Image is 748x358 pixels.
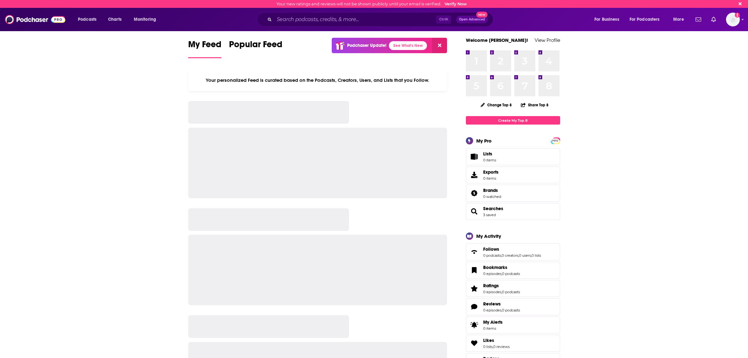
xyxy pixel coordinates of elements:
span: Ratings [466,280,560,297]
span: New [476,12,488,18]
a: 0 podcasts [502,308,520,312]
span: 0 items [483,158,496,162]
span: Popular Feed [229,39,282,53]
a: Reviews [483,301,520,307]
a: Brands [468,189,481,198]
span: 0 items [483,176,499,181]
span: Open Advanced [459,18,485,21]
a: Searches [483,206,503,211]
a: Lists [466,148,560,165]
button: Open AdvancedNew [456,16,488,23]
span: More [673,15,684,24]
a: Ratings [483,283,520,288]
svg: Email not verified [735,13,740,18]
span: , [501,271,502,276]
span: Searches [466,203,560,220]
a: Show notifications dropdown [709,14,718,25]
a: 0 podcasts [502,290,520,294]
button: open menu [625,14,669,25]
button: open menu [74,14,105,25]
span: Exports [483,169,499,175]
a: 0 lists [483,344,493,349]
a: 0 lists [532,253,541,258]
span: For Business [594,15,619,24]
div: My Pro [476,138,492,144]
button: open menu [129,14,164,25]
span: Charts [108,15,122,24]
a: My Feed [188,39,221,58]
a: Follows [468,248,481,256]
a: Follows [483,246,541,252]
a: Verify Now [445,2,467,6]
span: Ctrl K [436,15,451,24]
a: Show notifications dropdown [693,14,704,25]
div: My Activity [476,233,501,239]
a: View Profile [535,37,560,43]
a: Searches [468,207,481,216]
div: Your new ratings and reviews will not be shown publicly until your email is verified. [276,2,467,6]
a: 0 episodes [483,290,501,294]
a: 0 creators [502,253,518,258]
a: 3 saved [483,213,496,217]
span: My Alerts [468,321,481,329]
a: My Alerts [466,316,560,333]
a: 0 episodes [483,271,501,276]
a: See What's New [389,41,427,50]
span: Lists [483,151,496,157]
a: Ratings [468,284,481,293]
span: For Podcasters [630,15,660,24]
button: open menu [669,14,692,25]
img: User Profile [726,13,740,26]
p: Podchaser Update! [347,43,386,48]
span: 0 items [483,326,503,331]
a: 0 reviews [493,344,510,349]
span: Brands [466,185,560,202]
input: Search podcasts, credits, & more... [274,14,436,25]
a: Create My Top 8 [466,116,560,125]
span: Podcasts [78,15,96,24]
a: Reviews [468,302,481,311]
div: Search podcasts, credits, & more... [263,12,499,27]
a: 0 watched [483,194,501,199]
span: Lists [483,151,492,157]
a: PRO [552,138,559,143]
span: , [501,290,502,294]
span: My Feed [188,39,221,53]
span: Follows [466,243,560,260]
span: Brands [483,187,498,193]
a: 0 podcasts [483,253,501,258]
span: My Alerts [483,319,503,325]
span: Lists [468,152,481,161]
span: , [501,308,502,312]
span: Logged in as MelissaPS [726,13,740,26]
span: Bookmarks [466,262,560,279]
span: Reviews [483,301,501,307]
a: Charts [104,14,125,25]
a: Likes [483,338,510,343]
a: Likes [468,339,481,348]
span: , [501,253,502,258]
a: Bookmarks [483,265,520,270]
span: Bookmarks [483,265,507,270]
a: 0 users [519,253,531,258]
a: 0 podcasts [502,271,520,276]
button: Change Top 8 [477,101,516,109]
img: Podchaser - Follow, Share and Rate Podcasts [5,14,65,25]
span: Exports [468,171,481,179]
button: Show profile menu [726,13,740,26]
a: Exports [466,166,560,183]
span: Likes [466,335,560,352]
a: Popular Feed [229,39,282,58]
button: open menu [590,14,627,25]
span: Follows [483,246,499,252]
span: Monitoring [134,15,156,24]
span: Likes [483,338,494,343]
span: Ratings [483,283,499,288]
span: , [518,253,519,258]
